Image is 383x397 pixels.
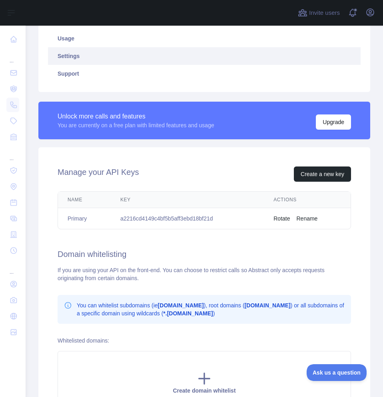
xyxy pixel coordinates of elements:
[245,302,291,309] b: [DOMAIN_NAME]
[58,112,214,121] div: Unlock more calls and features
[111,208,264,229] td: a2216cd4149c4bf5b5aff3ebd18bf21d
[273,215,290,223] button: Rotate
[58,192,111,208] th: Name
[264,192,351,208] th: Actions
[58,249,351,260] h2: Domain whitelisting
[316,114,351,130] button: Upgrade
[6,259,19,275] div: ...
[158,302,204,309] b: [DOMAIN_NAME]
[58,337,109,344] label: Whitelisted domains:
[296,6,341,19] button: Invite users
[296,215,317,223] button: Rename
[6,146,19,162] div: ...
[58,208,111,229] td: Primary
[309,8,340,18] span: Invite users
[111,192,264,208] th: Key
[163,310,213,317] b: *.[DOMAIN_NAME]
[294,166,351,182] button: Create a new key
[58,166,139,182] h2: Manage your API Keys
[58,266,351,282] div: If you are using your API on the front-end. You can choose to restrict calls so Abstract only acc...
[48,30,361,47] a: Usage
[173,387,235,394] span: Create domain whitelist
[48,47,361,65] a: Settings
[6,48,19,64] div: ...
[307,364,367,381] iframe: Toggle Customer Support
[58,121,214,129] div: You are currently on a free plan with limited features and usage
[48,65,361,82] a: Support
[77,301,345,317] p: You can whitelist subdomains (ie ), root domains ( ) or all subdomains of a specific domain using...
